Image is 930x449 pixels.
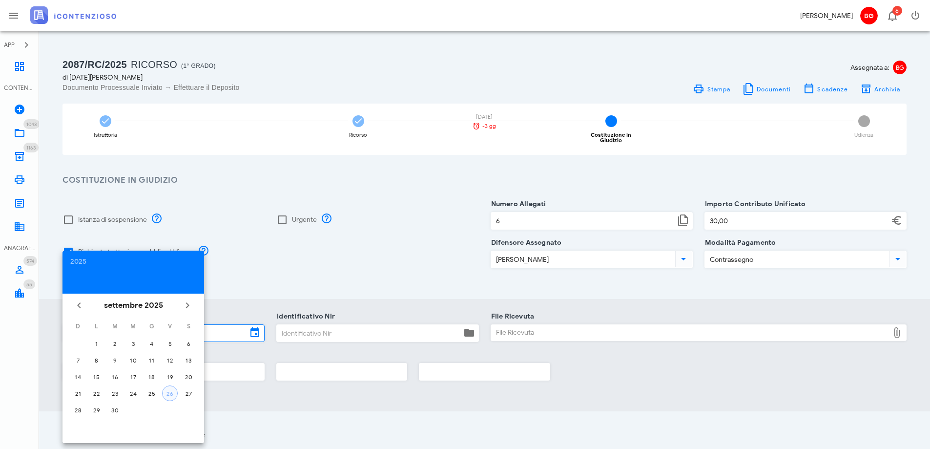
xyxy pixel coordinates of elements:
[107,402,123,418] button: 30
[736,82,797,96] button: Documenti
[107,406,123,414] div: 30
[107,340,123,347] div: 2
[89,352,104,368] button: 8
[125,340,141,347] div: 3
[860,7,878,24] span: BG
[756,86,791,93] span: Documenti
[70,352,86,368] button: 7
[858,115,870,127] span: 4
[162,340,178,347] div: 5
[488,238,562,248] label: Difensore Assegnato
[491,213,675,229] input: Numero Allegati
[26,281,32,288] span: 55
[26,258,34,264] span: 574
[70,369,86,385] button: 14
[69,318,87,335] th: D
[144,340,160,347] div: 4
[125,352,141,368] button: 10
[488,199,546,209] label: Numero Allegati
[874,86,901,93] span: Archivia
[62,83,479,92] div: Documento Processuale Inviato → Effettuare il Deposito
[144,390,160,397] div: 25
[125,373,141,381] div: 17
[89,402,104,418] button: 29
[144,373,160,381] div: 18
[4,84,35,92] div: CONTENZIOSO
[89,357,104,364] div: 8
[181,357,196,364] div: 13
[107,369,123,385] button: 16
[705,213,889,229] input: Importo Contributo Unificato
[70,390,86,397] div: 21
[131,59,177,70] span: Ricorso
[893,61,907,74] span: BG
[107,373,123,381] div: 16
[162,357,178,364] div: 12
[26,121,37,128] span: 1043
[144,336,160,351] button: 4
[124,318,142,335] th: M
[817,86,848,93] span: Scadenze
[4,244,35,253] div: ANAGRAFICA
[892,6,902,16] span: Distintivo
[23,279,35,289] span: Distintivo
[89,406,104,414] div: 29
[62,174,907,187] h3: Costituzione in Giudizio
[143,318,161,335] th: G
[89,340,104,347] div: 1
[467,114,501,120] div: [DATE]
[70,297,88,314] button: Il mese scorso
[181,352,196,368] button: 13
[70,385,86,401] button: 21
[800,11,853,21] div: [PERSON_NAME]
[705,251,887,268] input: Modalità Pagamento
[89,369,104,385] button: 15
[277,325,461,342] input: Identificativo Nir
[23,256,37,266] span: Distintivo
[181,369,196,385] button: 20
[274,312,335,321] label: Identificativo Nir
[292,215,317,225] label: Urgente
[181,373,196,381] div: 20
[89,373,104,381] div: 15
[144,352,160,368] button: 11
[70,402,86,418] button: 28
[181,63,216,69] span: (1° Grado)
[850,63,889,73] span: Assegnata a:
[687,82,736,96] a: Stampa
[70,406,86,414] div: 28
[144,357,160,364] div: 11
[491,325,889,341] div: File Ricevuta
[23,119,40,129] span: Distintivo
[181,390,196,397] div: 27
[125,390,141,397] div: 24
[162,336,178,351] button: 5
[857,4,880,27] button: BG
[89,390,104,397] div: 22
[107,352,123,368] button: 9
[162,369,178,385] button: 19
[100,296,167,315] button: settembre 2025
[349,132,367,138] div: Ricorso
[854,82,907,96] button: Archivia
[491,251,673,268] input: Difensore Assegnato
[125,369,141,385] button: 17
[162,385,178,401] button: 26
[854,132,873,138] div: Udienza
[181,336,196,351] button: 6
[702,238,776,248] label: Modalità Pagamento
[162,373,178,381] div: 19
[107,357,123,364] div: 9
[107,390,123,397] div: 23
[880,4,904,27] button: Distintivo
[180,318,197,335] th: S
[125,357,141,364] div: 10
[88,318,105,335] th: L
[60,350,84,360] label: R.G.R.
[181,385,196,401] button: 27
[580,132,642,143] div: Costituzione in Giudizio
[162,318,179,335] th: V
[30,6,116,24] img: logo-text-2x.png
[488,312,535,321] label: File Ricevuta
[89,336,104,351] button: 1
